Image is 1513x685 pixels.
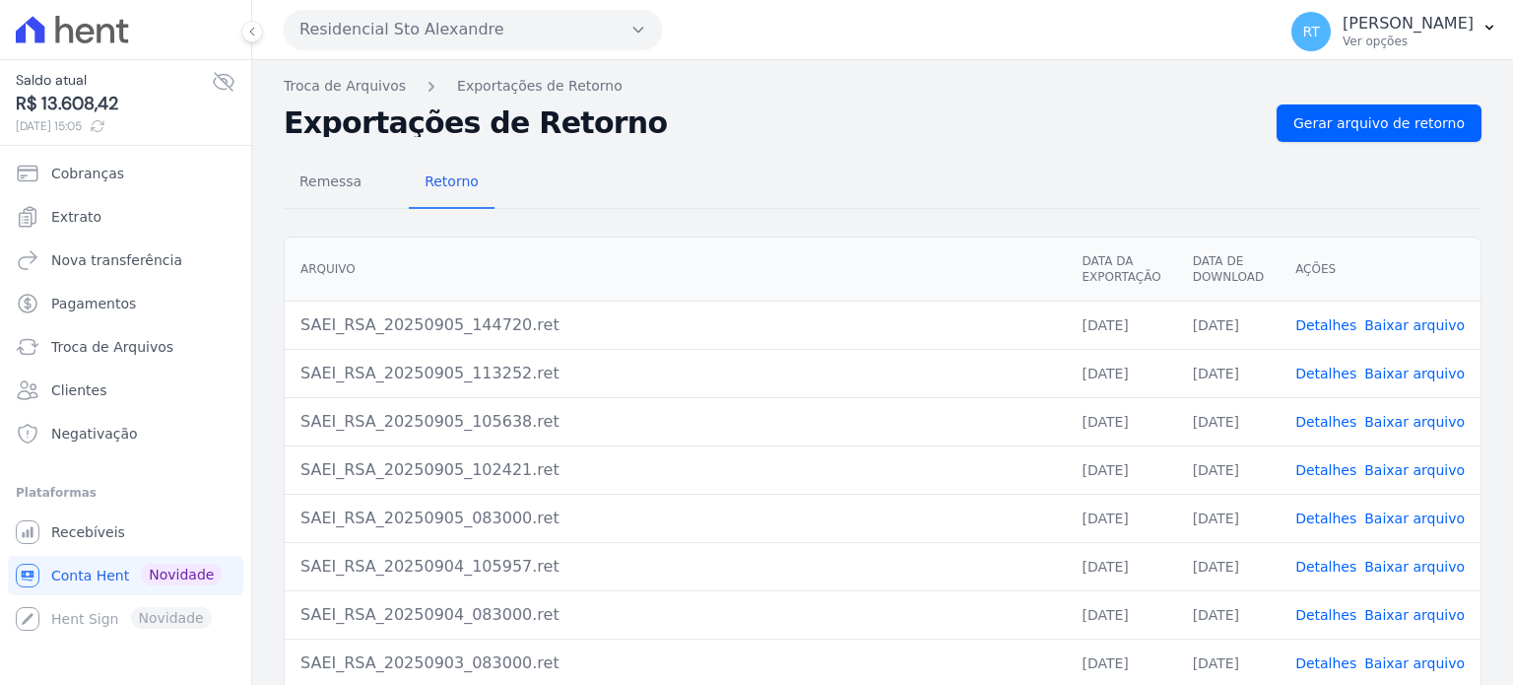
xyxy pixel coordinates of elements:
a: Clientes [8,371,243,410]
a: Pagamentos [8,284,243,323]
span: Recebíveis [51,522,125,542]
span: Negativação [51,424,138,444]
button: Residencial Sto Alexandre [284,10,662,49]
a: Troca de Arquivos [8,327,243,367]
span: Extrato [51,207,101,227]
span: Troca de Arquivos [51,337,173,357]
a: Negativação [8,414,243,453]
a: Conta Hent Novidade [8,556,243,595]
button: RT [PERSON_NAME] Ver opções [1276,4,1513,59]
span: Clientes [51,380,106,400]
span: R$ 13.608,42 [16,91,212,117]
a: Cobranças [8,154,243,193]
span: Cobranças [51,164,124,183]
span: Pagamentos [51,294,136,313]
div: Plataformas [16,481,235,505]
p: Ver opções [1343,34,1474,49]
span: Saldo atual [16,70,212,91]
span: Conta Hent [51,566,129,585]
p: [PERSON_NAME] [1343,14,1474,34]
a: Recebíveis [8,513,243,552]
span: Novidade [141,564,222,585]
span: [DATE] 15:05 [16,117,212,135]
a: Extrato [8,197,243,237]
span: RT [1302,25,1319,38]
nav: Sidebar [16,154,235,639]
span: Nova transferência [51,250,182,270]
a: Nova transferência [8,240,243,280]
